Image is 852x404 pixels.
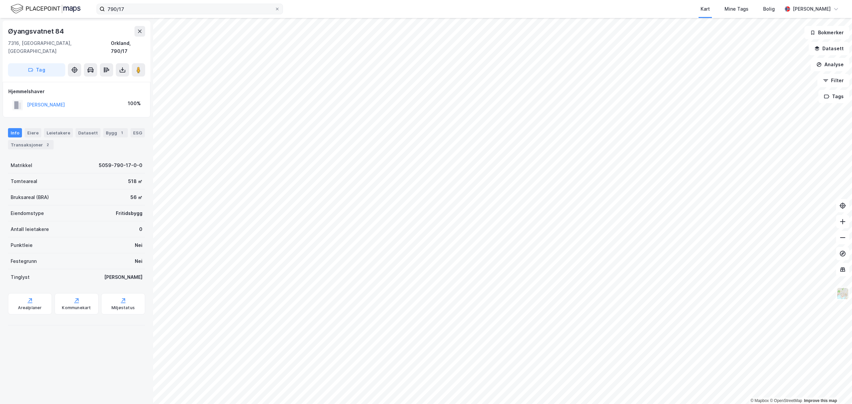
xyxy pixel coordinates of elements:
div: Bolig [763,5,775,13]
img: logo.f888ab2527a4732fd821a326f86c7f29.svg [11,3,81,15]
button: Bokmerker [804,26,849,39]
a: OpenStreetMap [770,398,802,403]
div: Eiere [25,128,41,137]
div: Punktleie [11,241,33,249]
a: Improve this map [804,398,837,403]
div: Antall leietakere [11,225,49,233]
div: Orkland, 790/17 [111,39,145,55]
div: ESG [130,128,145,137]
button: Filter [817,74,849,87]
div: Øyangsvatnet 84 [8,26,65,37]
div: Nei [135,257,142,265]
div: Nei [135,241,142,249]
div: Matrikkel [11,161,32,169]
div: 5059-790-17-0-0 [99,161,142,169]
div: Info [8,128,22,137]
div: Transaksjoner [8,140,54,149]
div: Bygg [103,128,128,137]
div: Eiendomstype [11,209,44,217]
div: 0 [139,225,142,233]
div: Kontrollprogram for chat [819,372,852,404]
div: Leietakere [44,128,73,137]
div: Tinglyst [11,273,30,281]
button: Analyse [811,58,849,71]
div: 1 [118,129,125,136]
div: 100% [128,100,141,107]
button: Datasett [809,42,849,55]
div: Mine Tags [725,5,748,13]
input: Søk på adresse, matrikkel, gårdeiere, leietakere eller personer [105,4,275,14]
div: [PERSON_NAME] [104,273,142,281]
div: 7316, [GEOGRAPHIC_DATA], [GEOGRAPHIC_DATA] [8,39,111,55]
div: [PERSON_NAME] [793,5,831,13]
div: 2 [44,141,51,148]
a: Mapbox [750,398,769,403]
div: Festegrunn [11,257,37,265]
img: Z [836,287,849,300]
button: Tag [8,63,65,77]
div: 518 ㎡ [128,177,142,185]
div: Kommunekart [62,305,91,310]
div: Arealplaner [18,305,42,310]
div: Hjemmelshaver [8,88,145,96]
div: Tomteareal [11,177,37,185]
div: Kart [701,5,710,13]
div: 56 ㎡ [130,193,142,201]
iframe: Chat Widget [819,372,852,404]
div: Fritidsbygg [116,209,142,217]
div: Bruksareal (BRA) [11,193,49,201]
button: Tags [818,90,849,103]
div: Miljøstatus [111,305,135,310]
div: Datasett [76,128,101,137]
